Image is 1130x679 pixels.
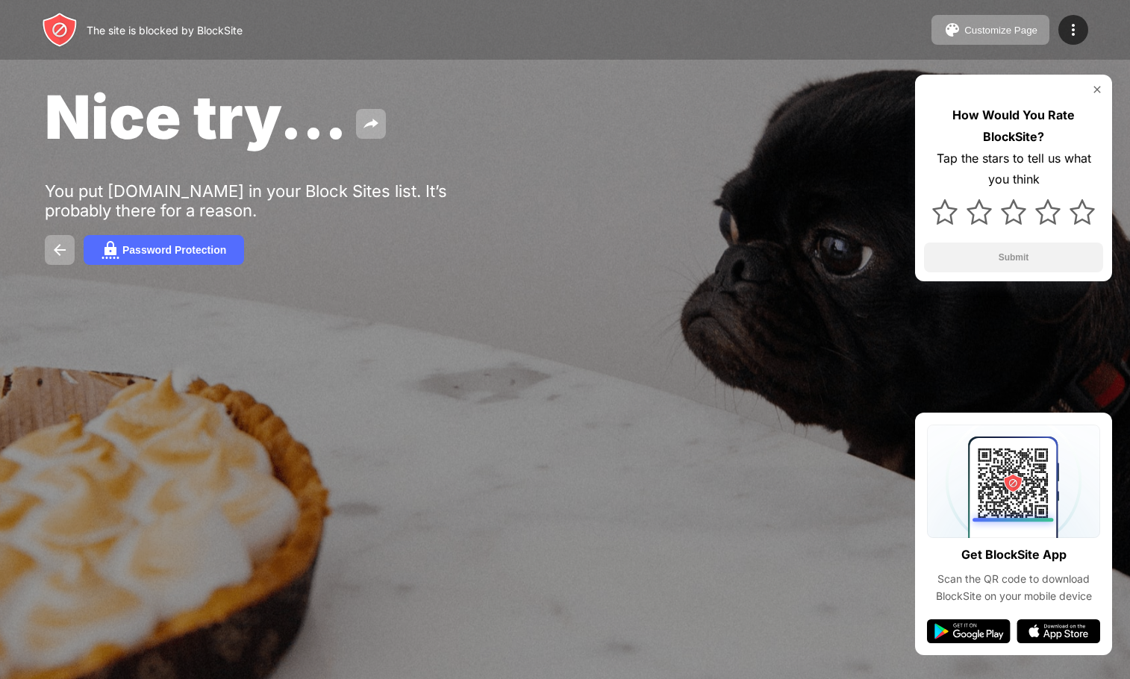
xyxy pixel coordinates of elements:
img: back.svg [51,241,69,259]
img: menu-icon.svg [1064,21,1082,39]
img: share.svg [362,115,380,133]
img: google-play.svg [927,619,1011,643]
div: You put [DOMAIN_NAME] in your Block Sites list. It’s probably there for a reason. [45,181,506,220]
img: password.svg [102,241,119,259]
div: Scan the QR code to download BlockSite on your mobile device [927,571,1100,604]
span: Nice try... [45,81,347,153]
button: Password Protection [84,235,244,265]
img: star.svg [1035,199,1061,225]
div: The site is blocked by BlockSite [87,24,243,37]
div: Get BlockSite App [961,544,1067,566]
img: app-store.svg [1017,619,1100,643]
div: How Would You Rate BlockSite? [924,104,1103,148]
button: Submit [924,242,1103,272]
img: star.svg [1001,199,1026,225]
img: star.svg [967,199,992,225]
img: star.svg [1070,199,1095,225]
img: qrcode.svg [927,425,1100,538]
button: Customize Page [931,15,1049,45]
img: star.svg [932,199,958,225]
div: Customize Page [964,25,1037,36]
div: Password Protection [122,244,226,256]
div: Tap the stars to tell us what you think [924,148,1103,191]
img: pallet.svg [943,21,961,39]
img: header-logo.svg [42,12,78,48]
img: rate-us-close.svg [1091,84,1103,96]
